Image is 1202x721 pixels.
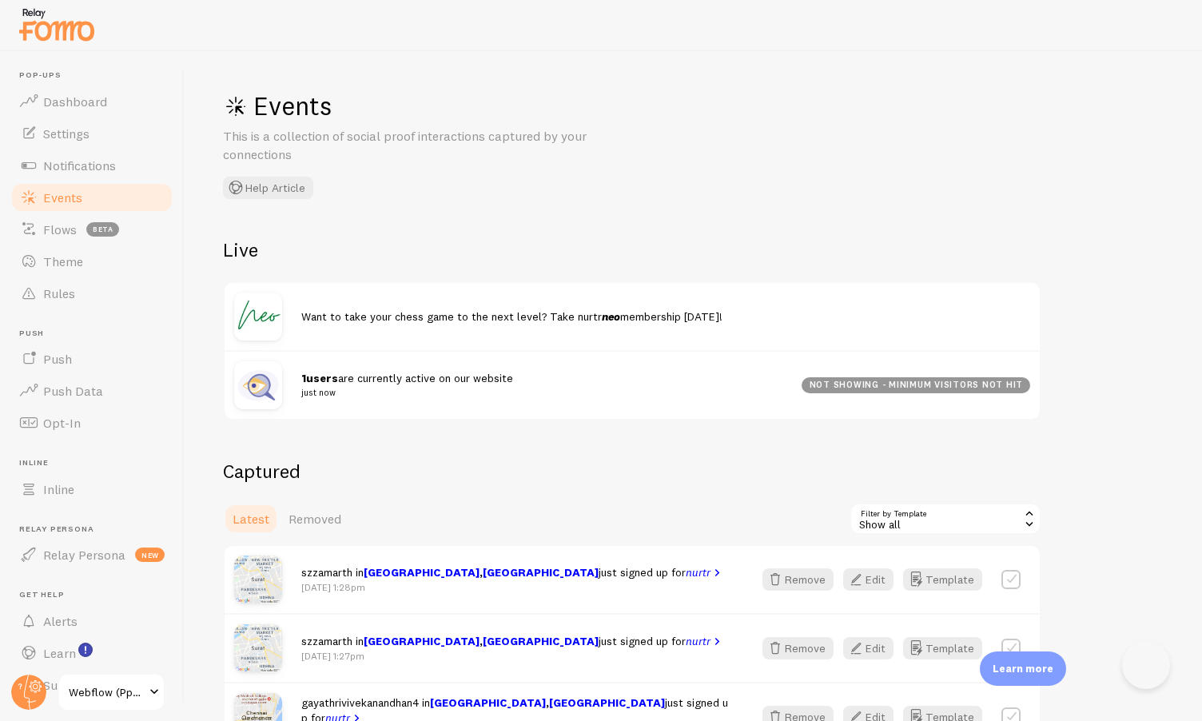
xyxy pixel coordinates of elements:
div: Learn more [980,651,1066,686]
button: Edit [843,568,894,591]
button: Template [903,568,982,591]
em: nurtr [686,565,710,580]
span: Alerts [43,613,78,629]
span: [GEOGRAPHIC_DATA] [430,695,546,710]
div: not showing - minimum visitors not hit [802,377,1030,393]
span: 1 [301,371,306,385]
a: Learn [10,637,174,669]
span: Notifications [43,157,116,173]
span: Removed [289,511,341,527]
span: [GEOGRAPHIC_DATA] [549,695,665,710]
a: Push Data [10,375,174,407]
strong: , [364,634,599,648]
a: Alerts [10,605,174,637]
span: Want to take your chess game to the next level? Take nurtr membership [DATE]! [301,309,722,324]
a: Latest [223,503,279,535]
h2: Live [223,237,1041,262]
span: Webflow (Ppdev) [69,683,145,702]
span: Opt-In [43,415,81,431]
a: Inline [10,473,174,505]
span: Relay Persona [19,524,174,535]
h2: Captured [223,459,1041,484]
p: This is a collection of social proof interactions captured by your connections [223,127,607,164]
a: Webflow (Ppdev) [58,673,165,711]
a: Dashboard [10,86,174,118]
span: [GEOGRAPHIC_DATA] [364,634,480,648]
a: Notifications [10,149,174,181]
button: Edit [843,637,894,659]
p: Learn more [993,661,1053,676]
span: Learn [43,645,76,661]
a: Relay Persona new [10,539,174,571]
a: Flows beta [10,213,174,245]
span: Inline [43,481,74,497]
span: Relay Persona [43,547,125,563]
button: Template [903,637,982,659]
button: Remove [762,637,834,659]
span: [GEOGRAPHIC_DATA] [483,634,599,648]
em: nurtr [686,634,710,648]
span: Theme [43,253,83,269]
small: just now [301,385,782,400]
a: Settings [10,118,174,149]
span: [GEOGRAPHIC_DATA] [364,565,480,580]
a: Events [10,181,174,213]
span: Events [43,189,82,205]
button: Remove [762,568,834,591]
button: Help Article [223,177,313,199]
div: Show all [850,503,1041,535]
p: [DATE] 1:28pm [301,580,724,594]
span: Rules [43,285,75,301]
span: new [135,548,165,562]
a: Rules [10,277,174,309]
span: Pop-ups [19,70,174,81]
span: Flows [43,221,77,237]
a: Support [10,669,174,701]
span: Push [43,351,72,367]
img: 63e4f0230de40782485c5851_Neo%20(40%20%C3%97%2040%20px)%20(100%20%C3%97%20100%20px).webp [234,293,282,341]
a: Opt-In [10,407,174,439]
h1: Events [223,90,702,122]
strong: , [430,695,665,710]
span: Push Data [43,383,103,399]
span: [GEOGRAPHIC_DATA] [483,565,599,580]
strong: , [364,565,599,580]
iframe: Help Scout Beacon - Open [1122,641,1170,689]
a: Edit [843,568,903,591]
span: Dashboard [43,94,107,110]
span: Latest [233,511,269,527]
img: fomo-relay-logo-orange.svg [17,4,97,45]
em: neo [602,309,620,324]
span: Get Help [19,590,174,600]
span: szzamarth in just signed up for [301,634,724,648]
span: szzamarth in just signed up for [301,565,724,580]
span: beta [86,222,119,237]
a: Removed [279,503,351,535]
span: Push [19,329,174,339]
strong: users [301,371,338,385]
a: Push [10,343,174,375]
span: are currently active on our website [301,371,782,400]
img: Surat-Gujarat-India.png [234,556,282,603]
svg: <p>Watch New Feature Tutorials!</p> [78,643,93,657]
a: Edit [843,637,903,659]
a: Theme [10,245,174,277]
span: Inline [19,458,174,468]
p: [DATE] 1:27pm [301,649,724,663]
img: inquiry.jpg [234,361,282,409]
img: Surat-Gujarat-India.png [234,624,282,672]
span: Settings [43,125,90,141]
